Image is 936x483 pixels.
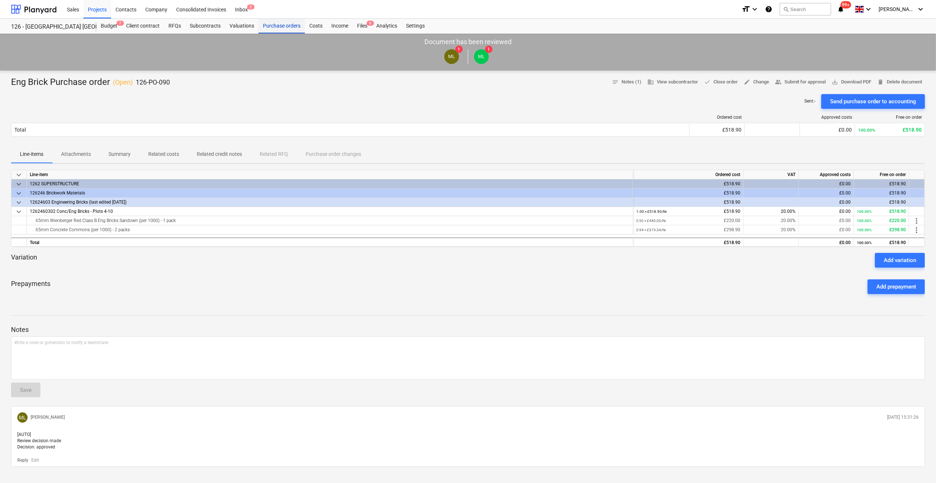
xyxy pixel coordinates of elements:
small: 100.00% [857,219,872,223]
div: 1262 SUPERSTRUCTURE [30,179,630,188]
div: £220.00 [636,216,740,225]
div: Line-item [27,170,633,179]
small: 0.50 × £440.00 / Nr [636,219,666,223]
div: Total [27,237,633,247]
div: 20.00% [744,216,799,225]
div: £0.00 [803,127,852,133]
span: 1 [485,46,492,53]
button: Send purchase order to accounting [821,94,925,109]
div: £0.00 [802,189,851,198]
div: 12624603 Engineering Bricks (last edited 10 Jun 2025) [30,198,630,207]
span: 6 [367,21,374,26]
button: Add prepayment [868,279,925,294]
span: keyboard_arrow_down [14,189,23,198]
button: Add variation [875,253,925,268]
p: Summary [108,150,131,158]
button: Delete document [874,76,925,88]
small: 1.00 × £518.90 / Nr [636,210,667,214]
i: notifications [837,5,844,14]
div: Add prepayment [876,282,916,291]
span: keyboard_arrow_down [14,180,23,189]
p: Reply [17,457,28,464]
div: £518.90 [636,207,740,216]
span: 2 [247,4,255,10]
span: notes [612,79,619,85]
p: Document has been reviewed [424,37,512,46]
button: Close order [701,76,741,88]
a: Purchase orders [259,19,305,33]
div: £518.90 [857,179,906,189]
button: Notes (1) [609,76,644,88]
span: search [783,6,789,12]
p: Related credit notes [197,150,242,158]
p: Related costs [148,150,179,158]
div: Ordered cost [693,115,742,120]
span: Notes (1) [612,78,641,86]
div: £220.00 [857,216,906,225]
p: Sent : - [804,98,815,104]
span: ML [19,415,26,421]
div: Martin Lill [17,412,28,423]
div: Subcontracts [185,19,225,33]
small: 100.00% [857,228,872,232]
a: Analytics [372,19,402,33]
a: Settings [402,19,429,33]
span: View subcontractor [647,78,698,86]
button: Submit for approval [772,76,829,88]
p: [DATE] 15:31:26 [887,414,919,421]
i: keyboard_arrow_down [864,5,873,14]
small: 100.00% [857,210,872,214]
i: keyboard_arrow_down [750,5,759,14]
small: 0.94 × £319.34 / Nr [636,228,666,232]
div: Total [14,127,26,133]
span: Delete document [877,78,922,86]
div: Add variation [884,255,916,265]
div: Budget [96,19,122,33]
div: Files [353,19,372,33]
p: Variation [11,253,37,268]
p: Notes [11,325,925,334]
div: £518.90 [857,238,906,247]
div: £518.90 [636,189,740,198]
div: Client contract [122,19,164,33]
div: 126246 Brickwork Materials [30,189,630,197]
button: Search [780,3,831,15]
span: keyboard_arrow_down [14,171,23,179]
span: keyboard_arrow_down [14,207,23,216]
p: 126-PO-090 [136,78,170,87]
span: save_alt [832,79,838,85]
div: Approved costs [803,115,852,120]
div: £518.90 [857,189,906,198]
span: ML [448,54,455,59]
div: £0.00 [802,198,851,207]
span: Change [744,78,769,86]
div: Free on order [854,170,909,179]
span: [PERSON_NAME] [879,6,915,12]
span: business [647,79,654,85]
i: keyboard_arrow_down [916,5,925,14]
a: Costs [305,19,327,33]
i: Knowledge base [765,5,772,14]
span: people_alt [775,79,782,85]
div: £518.90 [636,179,740,189]
a: Files6 [353,19,372,33]
div: £0.00 [802,238,851,247]
iframe: Chat Widget [899,448,936,483]
div: £0.00 [802,179,851,189]
div: £0.00 [802,216,851,225]
a: Income [327,19,353,33]
div: 65mm Concrete Commons (per 1000) - 2 packs [30,225,630,234]
div: £518.90 [857,198,906,207]
button: View subcontractor [644,76,701,88]
div: £518.90 [693,127,741,133]
div: £518.90 [857,207,906,216]
span: 1 [455,46,463,53]
div: £518.90 [636,198,740,207]
span: edit [744,79,750,85]
div: £0.00 [802,207,851,216]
